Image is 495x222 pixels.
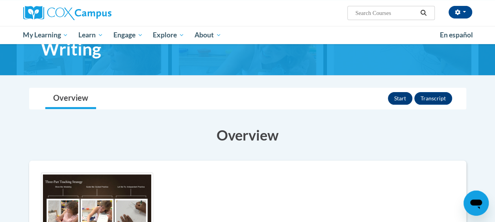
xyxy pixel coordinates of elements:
div: Main menu [17,26,478,44]
button: Transcript [414,92,452,105]
a: Learn [73,26,108,44]
span: My Learning [23,30,68,40]
span: Engage [113,30,143,40]
a: About [189,26,226,44]
span: About [195,30,221,40]
span: Explore [153,30,184,40]
a: En español [435,27,478,43]
a: Engage [108,26,148,44]
button: Start [388,92,412,105]
a: Cox Campus [23,6,165,20]
button: Search [417,8,429,18]
button: Account Settings [449,6,472,18]
h3: Overview [29,125,466,145]
span: En español [440,31,473,39]
input: Search Courses [354,8,417,18]
span: Learn [78,30,103,40]
a: Overview [45,88,96,109]
iframe: Button to launch messaging window [463,191,489,216]
a: Explore [148,26,189,44]
img: Cox Campus [23,6,111,20]
a: My Learning [18,26,74,44]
